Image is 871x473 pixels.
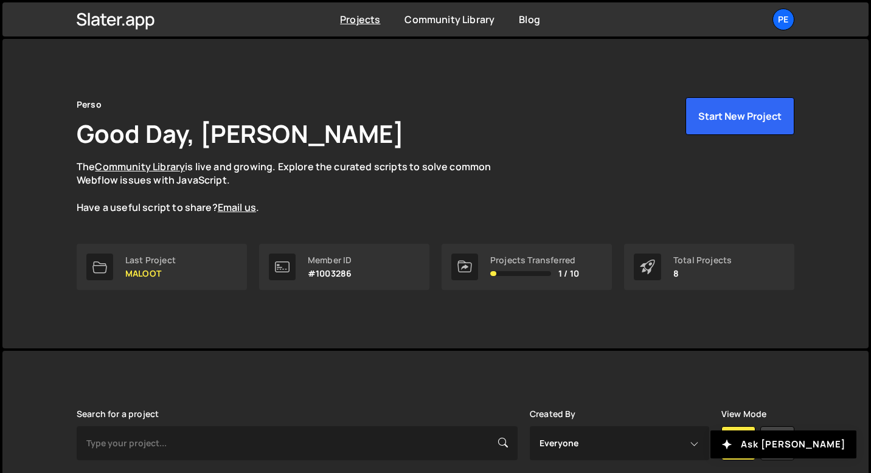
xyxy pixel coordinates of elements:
p: #1003286 [308,269,352,278]
label: Search for a project [77,409,159,419]
input: Type your project... [77,426,518,460]
label: Created By [530,409,576,419]
h1: Good Day, [PERSON_NAME] [77,117,404,150]
a: Pe [772,9,794,30]
a: Last Project MALOOT [77,244,247,290]
p: The is live and growing. Explore the curated scripts to solve common Webflow issues with JavaScri... [77,160,515,215]
a: Community Library [95,160,185,173]
a: Community Library [404,13,494,26]
div: Projects Transferred [490,255,579,265]
span: 1 / 10 [558,269,579,278]
div: Member ID [308,255,352,265]
button: Start New Project [685,97,794,135]
p: MALOOT [125,269,176,278]
div: Last Project [125,255,176,265]
button: Ask [PERSON_NAME] [710,430,856,458]
a: Blog [519,13,540,26]
p: 8 [673,269,732,278]
label: View Mode [721,409,766,419]
a: Projects [340,13,380,26]
div: Perso [77,97,102,112]
a: Email us [218,201,256,214]
div: Total Projects [673,255,732,265]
